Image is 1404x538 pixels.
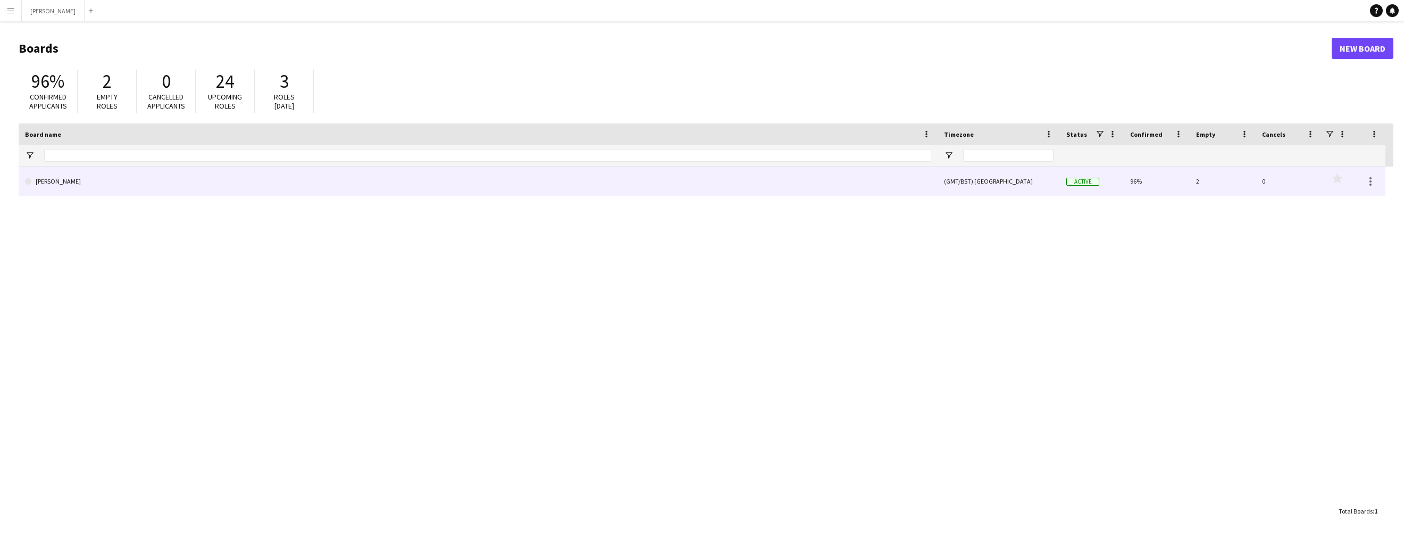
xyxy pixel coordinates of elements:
[1332,38,1393,59] a: New Board
[162,70,171,93] span: 0
[1374,507,1377,515] span: 1
[97,92,118,111] span: Empty roles
[25,151,35,160] button: Open Filter Menu
[1339,501,1377,522] div: :
[1262,130,1285,138] span: Cancels
[944,130,974,138] span: Timezone
[938,167,1060,196] div: (GMT/BST) [GEOGRAPHIC_DATA]
[963,149,1054,162] input: Timezone Filter Input
[29,92,67,111] span: Confirmed applicants
[1124,167,1190,196] div: 96%
[1066,178,1099,186] span: Active
[19,40,1332,56] h1: Boards
[1130,130,1163,138] span: Confirmed
[103,70,112,93] span: 2
[208,92,242,111] span: Upcoming roles
[44,149,931,162] input: Board name Filter Input
[25,130,61,138] span: Board name
[1066,130,1087,138] span: Status
[147,92,185,111] span: Cancelled applicants
[944,151,954,160] button: Open Filter Menu
[274,92,295,111] span: Roles [DATE]
[216,70,234,93] span: 24
[31,70,64,93] span: 96%
[1256,167,1322,196] div: 0
[25,167,931,196] a: [PERSON_NAME]
[1190,167,1256,196] div: 2
[1196,130,1215,138] span: Empty
[280,70,289,93] span: 3
[1339,507,1373,515] span: Total Boards
[22,1,85,21] button: [PERSON_NAME]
